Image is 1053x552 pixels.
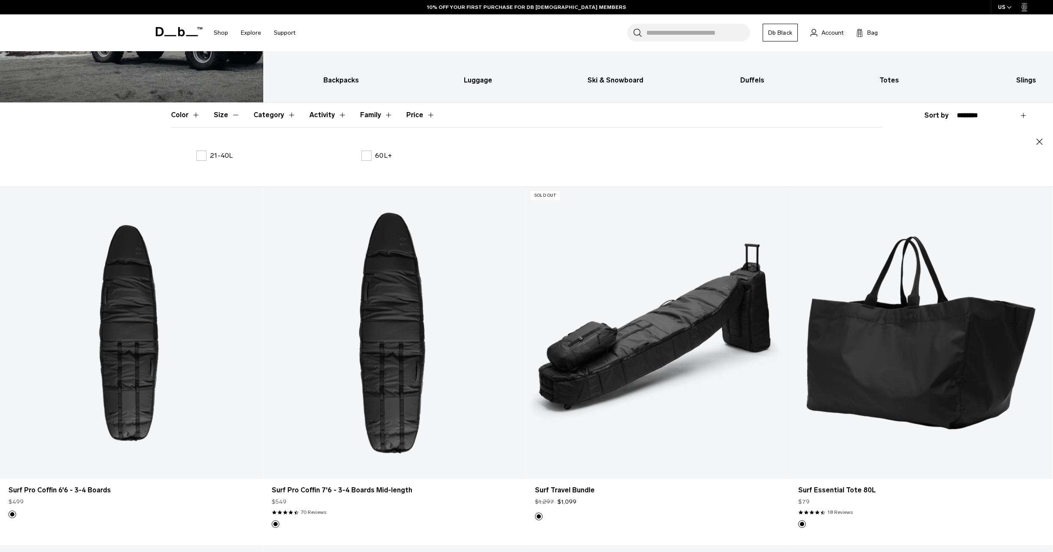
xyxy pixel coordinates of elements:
[8,485,254,495] a: Surf Pro Coffin 6'6 - 3-4 Boards
[798,485,1044,495] a: Surf Essential Tote 80L
[272,485,518,495] a: Surf Pro Coffin 7'6 - 3-4 Boards Mid-length
[526,187,789,479] a: Surf Travel Bundle
[427,3,626,11] a: 10% OFF YOUR FIRST PURCHASE FOR DB [DEMOGRAPHIC_DATA] MEMBERS
[798,497,810,506] span: $79
[8,497,24,506] span: $499
[535,513,543,520] button: Black Out
[827,508,853,516] a: 18 reviews
[280,75,402,85] h3: Backpacks
[263,187,526,479] a: Surf Pro Coffin 7'6 - 3-4 Boards Mid-length
[272,520,279,528] button: Black Out
[691,75,813,85] h3: Duffels
[360,103,393,127] button: Toggle Filter
[867,28,878,37] span: Bag
[790,187,1053,479] a: Surf Essential Tote 80L
[171,103,200,127] button: Toggle Filter
[531,191,560,200] p: Sold Out
[554,75,676,85] h3: Ski & Snowboard
[856,27,878,38] button: Bag
[143,75,265,85] h3: All products
[535,497,554,506] s: $1,297
[274,18,295,48] a: Support
[375,151,392,161] p: 60L+
[214,18,228,48] a: Shop
[763,24,798,41] a: Db Black
[406,103,435,127] button: Toggle Price
[309,103,347,127] button: Toggle Filter
[272,497,287,506] span: $549
[821,28,844,37] span: Account
[557,497,576,506] span: $1,099
[798,520,806,528] button: Black Out
[241,18,261,48] a: Explore
[535,485,781,495] a: Surf Travel Bundle
[828,75,951,85] h3: Totes
[210,151,233,161] p: 21-40L
[207,14,302,51] nav: Main Navigation
[214,103,240,127] button: Toggle Filter
[417,75,540,85] h3: Luggage
[301,508,326,516] a: 70 reviews
[8,511,16,518] button: Black Out
[254,103,296,127] button: Toggle Filter
[810,27,844,38] a: Account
